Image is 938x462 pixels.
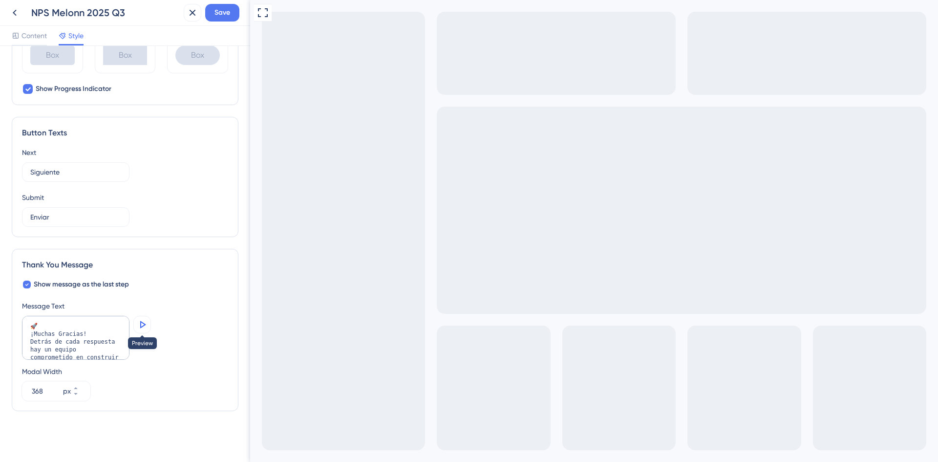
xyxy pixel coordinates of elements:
button: Rate 10 [212,28,227,39]
button: Rate 0 [97,28,108,39]
div: Muy probable [183,44,227,53]
button: px [73,381,90,391]
span: Style [68,30,84,42]
button: Rate 3 [132,28,143,39]
div: NPS Rating [97,28,227,39]
button: Rate 4 [143,28,154,39]
div: px [63,385,71,397]
span: Show Progress Indicator [36,83,111,95]
input: Type the value [30,167,121,177]
div: Message Text [22,300,228,312]
button: Rate 2 [120,28,131,39]
textarea: 🚀 ¡Muchas Gracias! Detrás de cada respuesta hay un equipo comprometido en construir un mejor prod... [22,316,129,360]
div: Box [103,45,148,65]
button: Rate 5 [155,28,166,39]
div: Thank You Message [22,259,228,271]
div: Button Texts [22,127,228,139]
button: px [73,391,90,401]
div: NPS Melonn 2025 Q3 [31,6,180,20]
input: Type the value [30,212,121,222]
button: Rate 8 [189,28,200,39]
div: Submit [22,192,228,203]
div: false [29,8,35,20]
input: px [32,385,61,397]
button: Rate 9 [200,28,212,39]
div: Next [22,147,228,158]
button: Rate 1 [109,28,120,39]
div: false [8,8,14,20]
button: Save [205,4,239,22]
button: Rate 6 [166,28,177,39]
div: Box [30,45,75,65]
button: Rate 7 [177,28,189,39]
span: Question 1 / 4 [168,8,178,20]
span: Content [21,30,47,42]
div: Close survey [311,8,317,20]
span: Show message as the last step [34,279,129,290]
div: Modal Width [22,366,90,377]
div: Nada probable [97,44,143,53]
div: Box [175,45,220,65]
span: Save [214,7,230,19]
